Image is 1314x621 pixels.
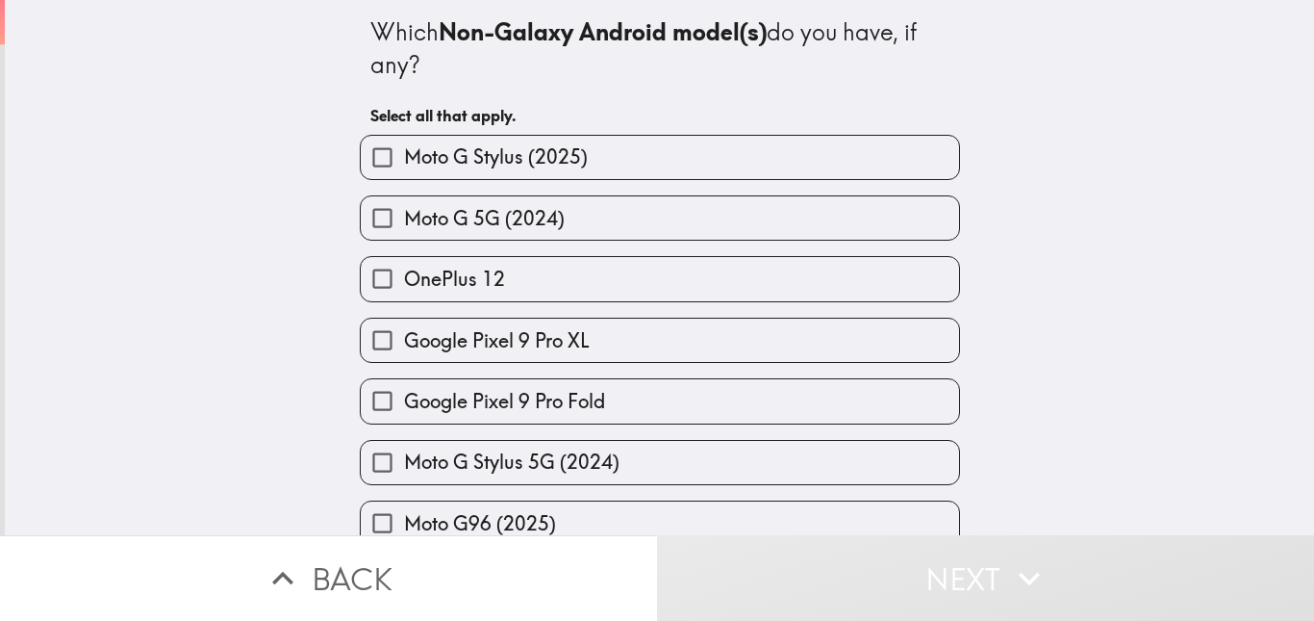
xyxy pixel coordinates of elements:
[404,510,556,537] span: Moto G96 (2025)
[361,196,959,240] button: Moto G 5G (2024)
[361,441,959,484] button: Moto G Stylus 5G (2024)
[361,136,959,179] button: Moto G Stylus (2025)
[361,379,959,423] button: Google Pixel 9 Pro Fold
[361,257,959,300] button: OnePlus 12
[361,319,959,362] button: Google Pixel 9 Pro XL
[404,205,565,232] span: Moto G 5G (2024)
[404,388,605,415] span: Google Pixel 9 Pro Fold
[404,449,619,476] span: Moto G Stylus 5G (2024)
[361,502,959,545] button: Moto G96 (2025)
[439,17,767,46] b: Non-Galaxy Android model(s)
[404,327,589,354] span: Google Pixel 9 Pro XL
[370,16,949,81] div: Which do you have, if any?
[657,535,1314,621] button: Next
[404,266,505,293] span: OnePlus 12
[370,105,949,126] h6: Select all that apply.
[404,143,588,170] span: Moto G Stylus (2025)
